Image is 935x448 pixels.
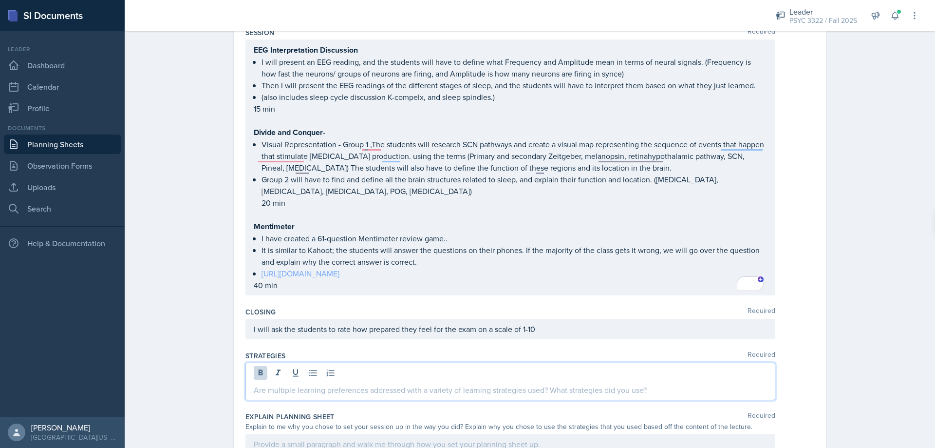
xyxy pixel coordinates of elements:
a: Observation Forms [4,156,121,175]
div: Documents [4,124,121,133]
a: Planning Sheets [4,135,121,154]
strong: Mentimeter [254,221,295,232]
div: Help & Documentation [4,234,121,253]
p: Group 2 will have to find and define all the brain structures related to sleep, and explain their... [262,174,767,197]
label: Closing [245,307,276,317]
a: Search [4,199,121,218]
div: Explain to me why you chose to set your session up in the way you did? Explain why you chose to u... [245,422,775,432]
a: Uploads [4,177,121,197]
a: Profile [4,98,121,118]
div: Leader [789,6,857,18]
a: Dashboard [4,56,121,75]
div: [GEOGRAPHIC_DATA][US_STATE] [31,432,117,442]
div: PSYC 3322 / Fall 2025 [789,16,857,26]
p: Visual Representation - Group 1 ,The students will research SCN pathways and create a visual map ... [262,138,767,174]
p: 20 min [262,197,767,209]
span: Required [748,412,775,422]
div: Leader [4,45,121,54]
strong: EEG Interpretation Discussion [254,44,358,56]
p: I will present an EEG reading, and the students will have to define what Frequency and Amplitude ... [262,56,767,79]
span: Required [748,28,775,38]
p: I have created a 61-question Mentimeter review game.. [262,233,767,244]
label: Explain Planning Sheet [245,412,335,422]
span: Required [748,307,775,317]
p: 15 min [254,103,767,115]
a: [URL][DOMAIN_NAME] [262,268,339,279]
label: Strategies [245,351,286,361]
p: Then I will present the EEG readings of the different stages of sleep, and the students will have... [262,79,767,91]
p: It is similar to Kahoot; the students will answer the questions on their phones. If the majority ... [262,244,767,268]
p: - [254,126,767,138]
div: To enrich screen reader interactions, please activate Accessibility in Grammarly extension settings [254,44,767,291]
p: 40 min [254,279,767,291]
label: Session [245,28,274,38]
p: I will ask the students to rate how prepared they feel for the exam on a scale of 1-10 [254,323,767,335]
a: Calendar [4,77,121,97]
p: (also includes sleep cycle discussion K-compelx, and sleep spindles.) [262,91,767,103]
strong: Divide and Conquer [254,127,323,138]
div: [PERSON_NAME] [31,423,117,432]
span: Required [748,351,775,361]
